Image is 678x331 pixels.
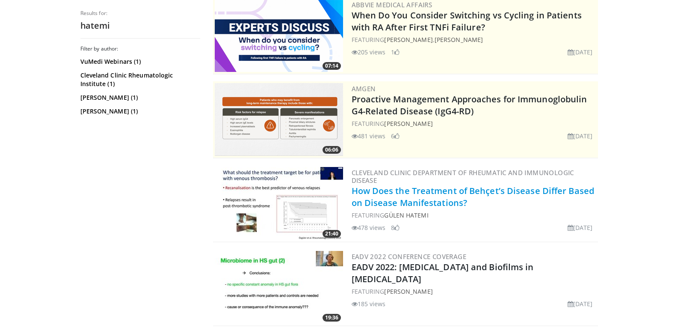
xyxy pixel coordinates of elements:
div: FEATURING [352,119,596,128]
div: FEATURING , [352,35,596,44]
div: FEATURING [352,211,596,220]
a: 06:06 [215,83,343,156]
li: 205 views [352,48,386,57]
a: EADV 2022 Conference Coverage [352,252,467,261]
a: When Do You Consider Switching vs Cycling in Patients with RA After First TNFi Failure? [352,9,582,33]
a: [PERSON_NAME] [384,119,432,128]
a: 19:36 [215,251,343,324]
a: [PERSON_NAME] (1) [80,93,198,102]
li: [DATE] [568,223,593,232]
img: f7531c1c-0f83-4bbb-b2c3-58bc5063f6d6.300x170_q85_crop-smart_upscale.jpg [215,167,343,240]
a: AbbVie Medical Affairs [352,0,432,9]
li: 6 [391,131,400,140]
li: [DATE] [568,299,593,308]
span: 06:06 [323,146,341,154]
h2: hatemi [80,20,200,31]
li: 481 views [352,131,386,140]
p: Results for: [80,10,200,17]
a: VuMedi Webinars (1) [80,57,198,66]
h3: Filter by author: [80,45,200,52]
a: Proactive Management Approaches for Immunoglobulin G4-Related Disease (IgG4-RD) [352,93,587,117]
li: 478 views [352,223,386,232]
span: 19:36 [323,314,341,322]
span: 21:40 [323,230,341,238]
span: 07:14 [323,62,341,70]
a: [PERSON_NAME] [435,36,483,44]
li: [DATE] [568,131,593,140]
a: Cleveland Clinic Rheumatologic Institute (1) [80,71,198,88]
a: Amgen [352,84,376,93]
a: [PERSON_NAME] (1) [80,107,198,116]
a: EADV 2022: [MEDICAL_DATA] and Biofilms in [MEDICAL_DATA] [352,261,534,285]
li: 8 [391,223,400,232]
a: [PERSON_NAME] [384,36,432,44]
a: 21:40 [215,167,343,240]
li: 185 views [352,299,386,308]
li: 1 [391,48,400,57]
a: Gülen Hatemi [384,211,428,219]
a: How Does the Treatment of Behçet’s Disease Differ Based on Disease Manifestations? [352,185,595,209]
img: b07e8bac-fd62-4609-bac4-e65b7a485b7c.png.300x170_q85_crop-smart_upscale.png [215,83,343,156]
img: 21183ce5-98bf-4d14-9d35-af5fa9d8b242.300x170_q85_crop-smart_upscale.jpg [215,251,343,324]
a: Cleveland Clinic Department of Rheumatic and Immunologic Disease [352,168,574,185]
li: [DATE] [568,48,593,57]
div: FEATURING [352,287,596,296]
a: [PERSON_NAME] [384,287,432,295]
